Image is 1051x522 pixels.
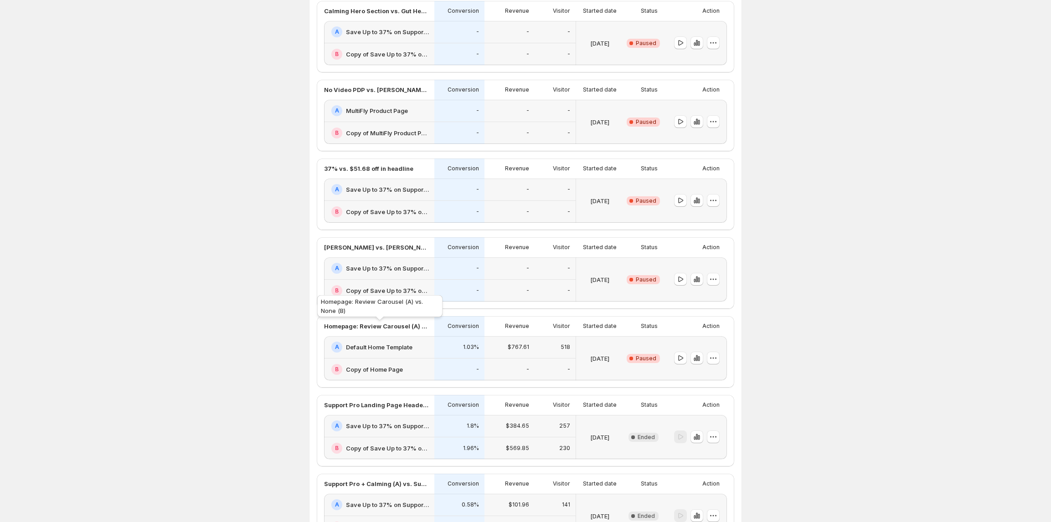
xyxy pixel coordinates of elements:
[590,196,609,205] p: [DATE]
[567,28,570,36] p: -
[448,86,479,93] p: Conversion
[526,129,529,137] p: -
[641,401,658,409] p: Status
[526,186,529,193] p: -
[590,39,609,48] p: [DATE]
[636,118,656,126] span: Paused
[505,480,529,487] p: Revenue
[506,445,529,452] p: $569.85
[476,208,479,215] p: -
[553,322,570,330] p: Visitor
[448,322,479,330] p: Conversion
[335,501,339,508] h2: A
[590,512,609,521] p: [DATE]
[346,286,429,295] h2: Copy of Save Up to 37% on Support Pro
[346,27,429,36] h2: Save Up to 37% on Support Pro
[335,51,339,58] h2: B
[562,501,570,508] p: 141
[567,186,570,193] p: -
[324,164,413,173] p: 37% vs. $51.68 off in headline
[526,265,529,272] p: -
[505,322,529,330] p: Revenue
[335,28,339,36] h2: A
[324,400,429,409] p: Support Pro Landing Page Header vs. No Header
[583,401,617,409] p: Started date
[335,129,339,137] h2: B
[553,86,570,93] p: Visitor
[590,275,609,284] p: [DATE]
[346,421,429,430] h2: Save Up to 37% on Support Pro
[702,244,720,251] p: Action
[567,366,570,373] p: -
[448,244,479,251] p: Conversion
[346,207,429,216] h2: Copy of Save Up to 37% on Support Pro
[526,28,529,36] p: -
[335,186,339,193] h2: A
[561,343,570,351] p: 518
[583,86,617,93] p: Started date
[583,244,617,251] p: Started date
[346,264,429,273] h2: Save Up to 37% on Support Pro
[476,287,479,294] p: -
[463,445,479,452] p: 1.96%
[702,480,720,487] p: Action
[335,422,339,430] h2: A
[346,50,429,59] h2: Copy of Save Up to 37% on Support Pro
[636,40,656,47] span: Paused
[335,265,339,272] h2: A
[702,165,720,172] p: Action
[583,480,617,487] p: Started date
[583,165,617,172] p: Started date
[638,512,655,520] span: Ended
[553,7,570,15] p: Visitor
[346,500,429,509] h2: Save Up to 37% on Support Pro
[590,118,609,127] p: [DATE]
[324,322,429,331] p: Homepage: Review Carousel (A) vs. None (B)
[583,322,617,330] p: Started date
[641,480,658,487] p: Status
[590,433,609,442] p: [DATE]
[505,244,529,251] p: Revenue
[583,7,617,15] p: Started date
[448,7,479,15] p: Conversion
[553,165,570,172] p: Visitor
[505,401,529,409] p: Revenue
[335,445,339,452] h2: B
[346,106,408,115] h2: MultiFly Product Page
[448,165,479,172] p: Conversion
[506,422,529,430] p: $384.65
[702,322,720,330] p: Action
[641,244,658,251] p: Status
[641,165,658,172] p: Status
[590,354,609,363] p: [DATE]
[702,401,720,409] p: Action
[462,501,479,508] p: 0.58%
[526,51,529,58] p: -
[567,107,570,114] p: -
[526,287,529,294] p: -
[702,86,720,93] p: Action
[335,366,339,373] h2: B
[567,265,570,272] p: -
[324,85,429,94] p: No Video PDP vs. [PERSON_NAME] on PDP
[476,366,479,373] p: -
[567,287,570,294] p: -
[335,107,339,114] h2: A
[641,322,658,330] p: Status
[505,165,529,172] p: Revenue
[638,434,655,441] span: Ended
[508,343,529,351] p: $767.61
[567,208,570,215] p: -
[553,480,570,487] p: Visitor
[448,480,479,487] p: Conversion
[335,343,339,351] h2: A
[641,7,658,15] p: Status
[476,129,479,137] p: -
[476,28,479,36] p: -
[335,208,339,215] h2: B
[636,355,656,362] span: Paused
[346,444,429,453] h2: Copy of Save Up to 37% on Support Pro
[559,422,570,430] p: 257
[509,501,529,508] p: $101.96
[505,7,529,15] p: Revenue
